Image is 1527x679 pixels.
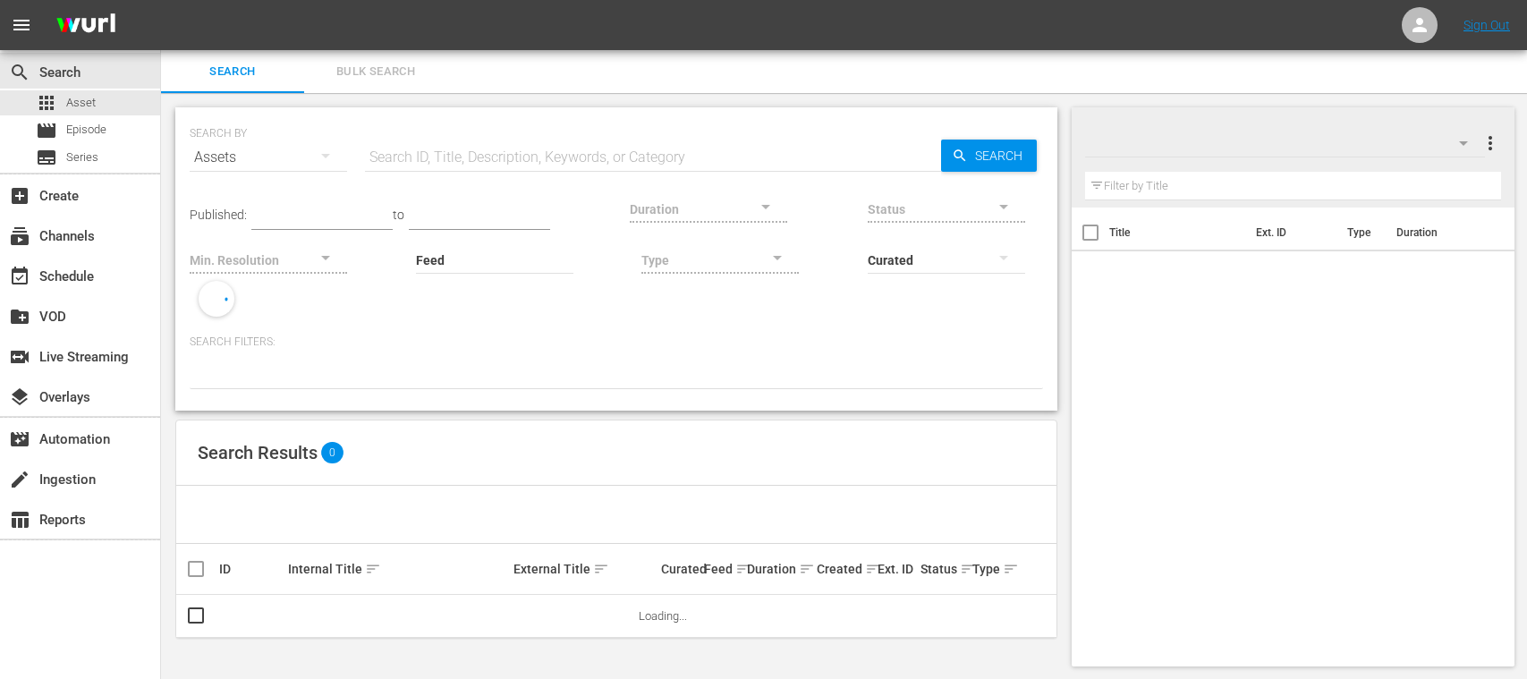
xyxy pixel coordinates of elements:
[1245,208,1337,258] th: Ext. ID
[9,509,30,530] span: Reports
[1386,208,1493,258] th: Duration
[9,386,30,408] span: Overlays
[36,92,57,114] span: Asset
[321,442,344,463] span: 0
[43,4,129,47] img: ans4CAIJ8jUAAAAAAAAAAAAAAAAAAAAAAAAgQb4GAAAAAAAAAAAAAAAAAAAAAAAAJMjXAAAAAAAAAAAAAAAAAAAAAAAAgAT5G...
[661,562,699,576] div: Curated
[365,561,381,577] span: sort
[9,266,30,287] span: Schedule
[9,185,30,207] span: Create
[36,147,57,168] span: Series
[393,208,404,222] span: to
[704,558,742,580] div: Feed
[66,149,98,166] span: Series
[513,558,656,580] div: External Title
[11,14,32,36] span: menu
[172,62,293,82] span: Search
[593,561,609,577] span: sort
[960,561,976,577] span: sort
[865,561,881,577] span: sort
[36,120,57,141] span: Episode
[190,335,1043,350] p: Search Filters:
[972,558,1002,580] div: Type
[1463,18,1510,32] a: Sign Out
[9,306,30,327] span: VOD
[968,140,1037,172] span: Search
[878,562,915,576] div: Ext. ID
[9,429,30,450] span: Automation
[190,132,347,182] div: Assets
[9,62,30,83] span: Search
[1003,561,1019,577] span: sort
[1480,132,1501,154] span: more_vert
[219,562,283,576] div: ID
[9,225,30,247] span: Channels
[747,558,810,580] div: Duration
[799,561,815,577] span: sort
[9,469,30,490] span: Ingestion
[1336,208,1386,258] th: Type
[66,94,96,112] span: Asset
[817,558,872,580] div: Created
[190,208,247,222] span: Published:
[315,62,437,82] span: Bulk Search
[9,346,30,368] span: Live Streaming
[1109,208,1245,258] th: Title
[66,121,106,139] span: Episode
[1480,122,1501,165] button: more_vert
[639,609,687,623] span: Loading...
[198,442,318,463] span: Search Results
[920,558,967,580] div: Status
[941,140,1037,172] button: Search
[735,561,751,577] span: sort
[288,558,508,580] div: Internal Title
